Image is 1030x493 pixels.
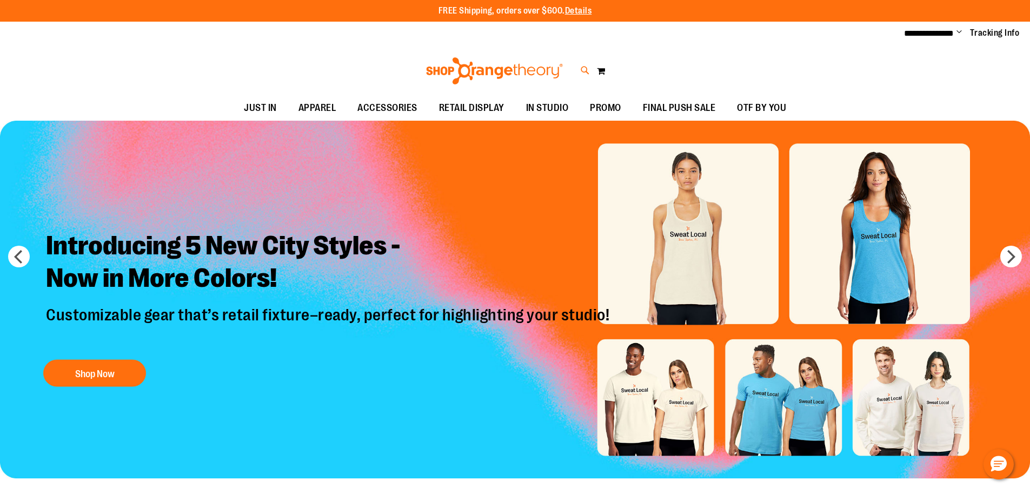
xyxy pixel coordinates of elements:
[984,449,1014,479] button: Hello, have a question? Let’s chat.
[38,221,620,305] h2: Introducing 5 New City Styles - Now in More Colors!
[726,96,797,121] a: OTF BY YOU
[347,96,428,121] a: ACCESSORIES
[565,6,592,16] a: Details
[43,359,146,386] button: Shop Now
[970,27,1020,39] a: Tracking Info
[288,96,347,121] a: APPAREL
[357,96,417,120] span: ACCESSORIES
[439,96,504,120] span: RETAIL DISPLAY
[244,96,277,120] span: JUST IN
[579,96,632,121] a: PROMO
[428,96,515,121] a: RETAIL DISPLAY
[737,96,786,120] span: OTF BY YOU
[632,96,727,121] a: FINAL PUSH SALE
[526,96,569,120] span: IN STUDIO
[8,246,30,267] button: prev
[438,5,592,17] p: FREE Shipping, orders over $600.
[38,305,620,349] p: Customizable gear that’s retail fixture–ready, perfect for highlighting your studio!
[515,96,580,121] a: IN STUDIO
[233,96,288,121] a: JUST IN
[1000,246,1022,267] button: next
[956,28,962,38] button: Account menu
[424,57,564,84] img: Shop Orangetheory
[590,96,621,120] span: PROMO
[298,96,336,120] span: APPAREL
[38,221,620,392] a: Introducing 5 New City Styles -Now in More Colors! Customizable gear that’s retail fixture–ready,...
[643,96,716,120] span: FINAL PUSH SALE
